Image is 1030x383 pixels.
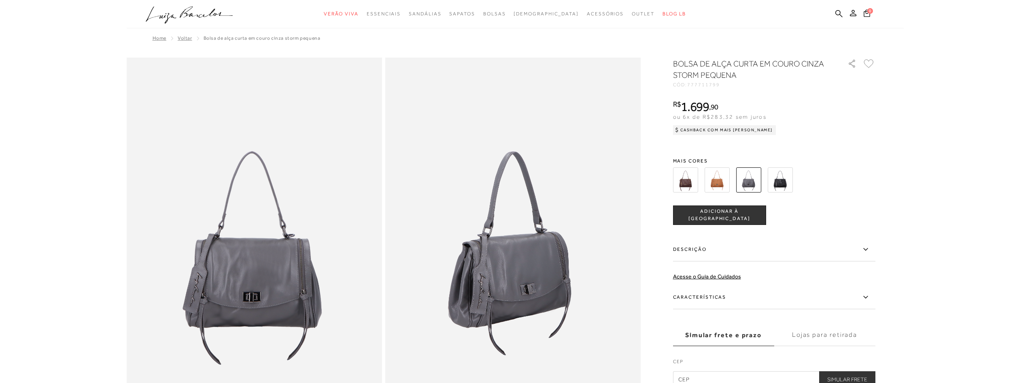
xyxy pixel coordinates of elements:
span: Sapatos [449,11,475,17]
span: ou 6x de R$283,32 sem juros [673,113,767,120]
label: Lojas para retirada [774,324,875,346]
span: 1.699 [681,99,709,114]
img: BOLSA DE ALÇA CURTA EM COURO PRETO PEQUENA [768,167,793,193]
a: noSubCategoriesText [483,6,506,21]
a: noSubCategoriesText [449,6,475,21]
span: Acessórios [587,11,624,17]
i: R$ [673,101,681,108]
span: Essenciais [367,11,401,17]
span: [DEMOGRAPHIC_DATA] [514,11,579,17]
span: BLOG LB [663,11,686,17]
span: Bolsas [483,11,506,17]
a: Voltar [178,35,192,41]
img: BOLSA DE ALÇA CURTA EM COURO CINZA STORM PEQUENA [736,167,761,193]
a: Home [153,35,166,41]
label: CEP [673,358,875,369]
a: noSubCategoriesText [409,6,441,21]
h1: BOLSA DE ALÇA CURTA EM COURO CINZA STORM PEQUENA [673,58,825,81]
button: ADICIONAR À [GEOGRAPHIC_DATA] [673,205,766,225]
i: , [709,103,718,111]
label: Simular frete e prazo [673,324,774,346]
button: 0 [861,9,873,20]
span: Mais cores [673,158,875,163]
span: 0 [867,8,873,14]
a: Acesse o Guia de Cuidados [673,273,741,280]
span: BOLSA DE ALÇA CURTA EM COURO CINZA STORM PEQUENA [204,35,321,41]
span: Outlet [632,11,654,17]
a: noSubCategoriesText [324,6,359,21]
span: Sandálias [409,11,441,17]
label: Características [673,286,875,309]
a: noSubCategoriesText [514,6,579,21]
span: ADICIONAR À [GEOGRAPHIC_DATA] [673,208,766,222]
a: noSubCategoriesText [587,6,624,21]
a: noSubCategoriesText [632,6,654,21]
div: CÓD: [673,82,835,87]
img: BOLSA DE ALÇA CURTA EM COURO CARAMELO PEQUENA [705,167,730,193]
span: 90 [711,103,718,111]
a: BLOG LB [663,6,686,21]
span: Verão Viva [324,11,359,17]
a: noSubCategoriesText [367,6,401,21]
img: BOLSA DE ALÇA CURTA EM COURO CAFÉ PEQUENA [673,167,698,193]
span: 777711799 [687,82,720,88]
div: Cashback com Mais [PERSON_NAME] [673,125,776,135]
label: Descrição [673,238,875,261]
